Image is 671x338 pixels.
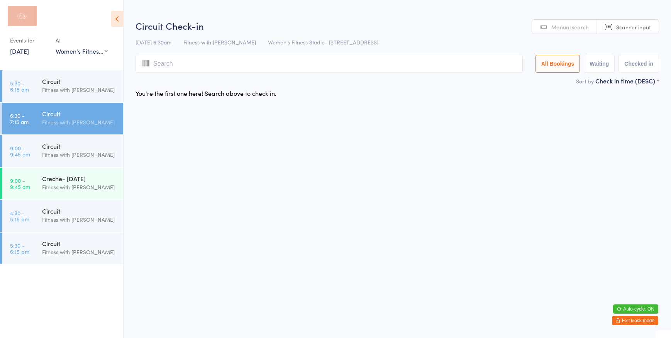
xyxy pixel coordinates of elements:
[42,150,117,159] div: Fitness with [PERSON_NAME]
[612,316,658,325] button: Exit kiosk mode
[136,89,276,97] div: You're the first one here! Search above to check in.
[551,23,589,31] span: Manual search
[2,70,123,102] a: 5:30 -6:15 amCircuitFitness with [PERSON_NAME]
[2,103,123,134] a: 6:30 -7:15 amCircuitFitness with [PERSON_NAME]
[42,118,117,127] div: Fitness with [PERSON_NAME]
[10,112,29,125] time: 6:30 - 7:15 am
[42,142,117,150] div: Circuit
[10,145,30,157] time: 9:00 - 9:45 am
[8,6,37,26] img: Fitness with Zoe
[42,239,117,248] div: Circuit
[2,135,123,167] a: 9:00 -9:45 amCircuitFitness with [PERSON_NAME]
[136,55,523,73] input: Search
[42,215,117,224] div: Fitness with [PERSON_NAME]
[576,77,594,85] label: Sort by
[10,34,48,47] div: Events for
[10,177,30,190] time: 9:00 - 9:45 am
[268,38,378,46] span: Women's Fitness Studio- [STREET_ADDRESS]
[136,38,171,46] span: [DATE] 6:30am
[42,183,117,192] div: Fitness with [PERSON_NAME]
[595,76,659,85] div: Check in time (DESC)
[42,248,117,256] div: Fitness with [PERSON_NAME]
[42,77,117,85] div: Circuit
[613,304,658,314] button: Auto-cycle: ON
[2,200,123,232] a: 4:30 -5:15 pmCircuitFitness with [PERSON_NAME]
[10,242,29,255] time: 5:30 - 6:15 pm
[2,168,123,199] a: 9:00 -9:45 amCreche- [DATE]Fitness with [PERSON_NAME]
[42,174,117,183] div: Creche- [DATE]
[10,80,29,92] time: 5:30 - 6:15 am
[183,38,256,46] span: Fitness with [PERSON_NAME]
[2,233,123,264] a: 5:30 -6:15 pmCircuitFitness with [PERSON_NAME]
[56,34,108,47] div: At
[618,55,659,73] button: Checked in
[616,23,651,31] span: Scanner input
[42,85,117,94] div: Fitness with [PERSON_NAME]
[56,47,108,55] div: Women's Fitness Studio- [STREET_ADDRESS]
[584,55,615,73] button: Waiting
[136,19,659,32] h2: Circuit Check-in
[535,55,580,73] button: All Bookings
[10,210,29,222] time: 4:30 - 5:15 pm
[42,109,117,118] div: Circuit
[42,207,117,215] div: Circuit
[10,47,29,55] a: [DATE]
